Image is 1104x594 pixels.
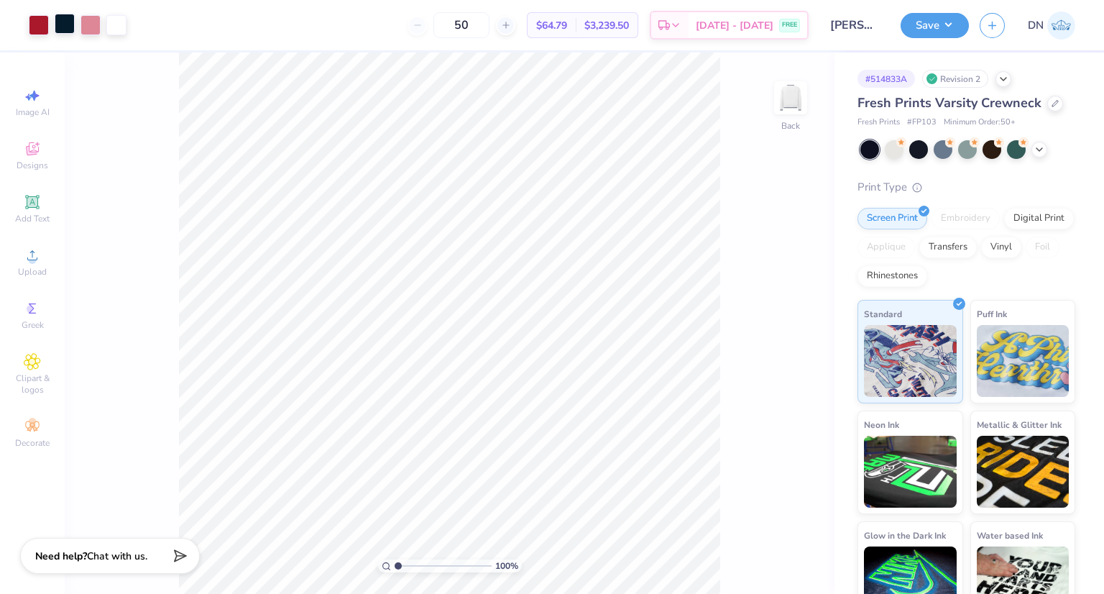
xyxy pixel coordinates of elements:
[857,70,915,88] div: # 514833A
[781,119,800,132] div: Back
[857,265,927,287] div: Rhinestones
[922,70,988,88] div: Revision 2
[931,208,1000,229] div: Embroidery
[977,528,1043,543] span: Water based Ink
[87,549,147,563] span: Chat with us.
[15,213,50,224] span: Add Text
[981,237,1021,258] div: Vinyl
[864,417,899,432] span: Neon Ink
[857,94,1041,111] span: Fresh Prints Varsity Crewneck
[1047,12,1075,40] img: Danielle Newport
[857,208,927,229] div: Screen Print
[22,319,44,331] span: Greek
[864,528,946,543] span: Glow in the Dark Ink
[776,83,805,112] img: Back
[35,549,87,563] strong: Need help?
[919,237,977,258] div: Transfers
[495,559,518,572] span: 100 %
[864,306,902,321] span: Standard
[977,306,1007,321] span: Puff Ink
[1028,12,1075,40] a: DN
[1028,17,1044,34] span: DN
[977,436,1069,508] img: Metallic & Glitter Ink
[536,18,567,33] span: $64.79
[944,116,1016,129] span: Minimum Order: 50 +
[819,11,890,40] input: Untitled Design
[584,18,629,33] span: $3,239.50
[857,116,900,129] span: Fresh Prints
[1026,237,1059,258] div: Foil
[907,116,937,129] span: # FP103
[901,13,969,38] button: Save
[857,237,915,258] div: Applique
[857,179,1075,196] div: Print Type
[864,436,957,508] img: Neon Ink
[17,160,48,171] span: Designs
[977,417,1062,432] span: Metallic & Glitter Ink
[782,20,797,30] span: FREE
[977,325,1069,397] img: Puff Ink
[864,325,957,397] img: Standard
[696,18,773,33] span: [DATE] - [DATE]
[16,106,50,118] span: Image AI
[1004,208,1074,229] div: Digital Print
[18,266,47,278] span: Upload
[433,12,489,38] input: – –
[15,437,50,449] span: Decorate
[7,373,57,396] span: Clipart & logos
